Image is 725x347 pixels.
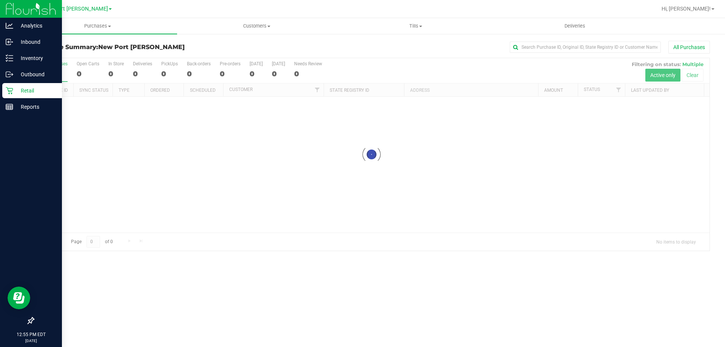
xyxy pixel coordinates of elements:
p: 12:55 PM EDT [3,331,59,338]
button: All Purchases [668,41,710,54]
a: Tills [336,18,495,34]
p: Retail [13,86,59,95]
p: Reports [13,102,59,111]
a: Deliveries [495,18,654,34]
inline-svg: Inventory [6,54,13,62]
inline-svg: Outbound [6,71,13,78]
p: Inventory [13,54,59,63]
iframe: Resource center [8,287,30,309]
span: Deliveries [554,23,595,29]
span: Purchases [18,23,177,29]
span: New Port [PERSON_NAME] [42,6,108,12]
p: Outbound [13,70,59,79]
p: Analytics [13,21,59,30]
inline-svg: Retail [6,87,13,94]
p: [DATE] [3,338,59,344]
a: Customers [177,18,336,34]
p: Inbound [13,37,59,46]
h3: Purchase Summary: [33,44,259,51]
inline-svg: Reports [6,103,13,111]
span: Customers [177,23,336,29]
input: Search Purchase ID, Original ID, State Registry ID or Customer Name... [510,42,661,53]
inline-svg: Inbound [6,38,13,46]
span: New Port [PERSON_NAME] [98,43,185,51]
span: Tills [336,23,495,29]
span: Hi, [PERSON_NAME]! [662,6,711,12]
a: Purchases [18,18,177,34]
inline-svg: Analytics [6,22,13,29]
